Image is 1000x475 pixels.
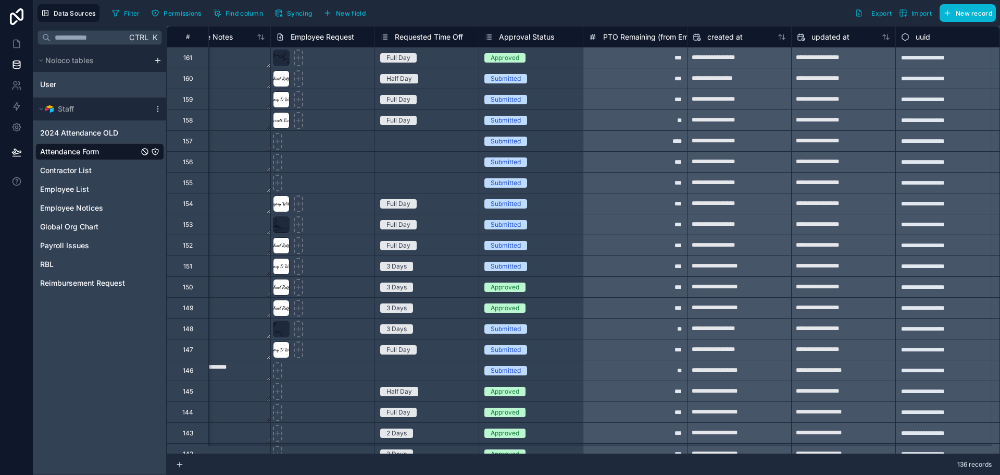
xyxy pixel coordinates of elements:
[491,449,519,459] div: Approved
[147,5,209,21] a: Permissions
[491,366,521,375] div: Submitted
[183,450,193,458] div: 142
[871,9,892,17] span: Export
[386,387,412,396] div: Half Day
[491,178,521,188] div: Submitted
[287,9,312,17] span: Syncing
[491,303,519,313] div: Approved
[183,158,193,166] div: 156
[336,9,366,17] span: New field
[491,408,519,417] div: Approved
[108,5,144,21] button: Filter
[209,5,267,21] button: Find column
[386,199,410,209] div: Full Day
[291,32,354,42] span: Employee Request
[935,4,996,22] a: New record
[147,5,205,21] button: Permissions
[183,179,193,187] div: 155
[386,74,412,83] div: Half Day
[182,408,193,417] div: 144
[386,53,410,63] div: Full Day
[183,304,193,312] div: 149
[183,116,193,125] div: 158
[491,137,521,146] div: Submitted
[491,199,521,209] div: Submitted
[491,53,519,63] div: Approved
[386,345,410,355] div: Full Day
[491,116,521,125] div: Submitted
[386,408,410,417] div: Full Day
[183,221,193,229] div: 153
[499,32,554,42] span: Approval Status
[386,262,407,271] div: 3 Days
[386,324,407,334] div: 3 Days
[271,5,320,21] a: Syncing
[183,137,193,145] div: 157
[386,220,410,229] div: Full Day
[386,449,407,459] div: 2 Days
[183,95,193,104] div: 159
[151,34,158,41] span: K
[491,324,521,334] div: Submitted
[175,33,201,41] div: #
[183,367,193,375] div: 146
[386,95,410,104] div: Full Day
[851,4,895,22] button: Export
[491,157,521,167] div: Submitted
[491,429,519,438] div: Approved
[491,387,519,396] div: Approved
[164,9,201,17] span: Permissions
[386,116,410,125] div: Full Day
[183,325,193,333] div: 148
[386,429,407,438] div: 2 Days
[183,200,193,208] div: 154
[386,283,407,292] div: 3 Days
[491,241,521,250] div: Submitted
[37,4,99,22] button: Data Sources
[226,9,263,17] span: Find column
[491,345,521,355] div: Submitted
[491,74,521,83] div: Submitted
[491,220,521,229] div: Submitted
[916,32,930,42] span: uuid
[395,32,463,42] span: Requested Time Off
[271,5,316,21] button: Syncing
[183,262,192,271] div: 151
[386,241,410,250] div: Full Day
[183,75,193,83] div: 160
[183,241,193,250] div: 152
[911,9,932,17] span: Import
[811,32,849,42] span: updated at
[491,262,521,271] div: Submitted
[707,32,743,42] span: created at
[183,283,193,291] div: 150
[386,303,407,313] div: 3 Days
[956,9,992,17] span: New record
[124,9,140,17] span: Filter
[957,460,992,469] span: 136 records
[491,283,519,292] div: Approved
[491,95,521,104] div: Submitted
[183,346,193,354] div: 147
[183,429,193,437] div: 143
[183,387,193,396] div: 145
[54,9,96,17] span: Data Sources
[186,32,233,42] span: Private Notes
[128,31,149,44] span: Ctrl
[603,32,730,42] span: PTO Remaining (from Employee Link)
[183,54,192,62] div: 161
[895,4,935,22] button: Import
[940,4,996,22] button: New record
[320,5,369,21] button: New field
